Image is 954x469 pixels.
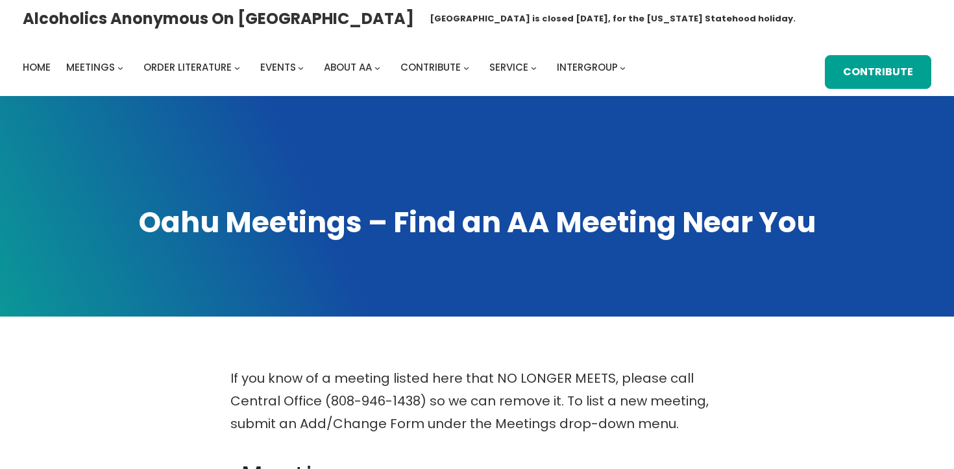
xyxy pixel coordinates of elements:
span: Service [489,60,528,74]
span: About AA [324,60,372,74]
button: Service submenu [531,64,537,70]
h1: [GEOGRAPHIC_DATA] is closed [DATE], for the [US_STATE] Statehood holiday. [430,12,796,25]
a: About AA [324,58,372,77]
button: About AA submenu [374,64,380,70]
button: Intergroup submenu [620,64,626,70]
h1: Oahu Meetings – Find an AA Meeting Near You [23,203,931,242]
span: Home [23,60,51,74]
span: Order Literature [143,60,232,74]
a: Meetings [66,58,115,77]
a: Alcoholics Anonymous on [GEOGRAPHIC_DATA] [23,5,414,32]
nav: Intergroup [23,58,630,77]
span: Events [260,60,296,74]
span: Meetings [66,60,115,74]
button: Contribute submenu [463,64,469,70]
a: Intergroup [557,58,618,77]
button: Order Literature submenu [234,64,240,70]
button: Meetings submenu [117,64,123,70]
span: Intergroup [557,60,618,74]
button: Events submenu [298,64,304,70]
a: Home [23,58,51,77]
p: If you know of a meeting listed here that NO LONGER MEETS, please call Central Office (808-946-14... [230,367,724,435]
a: Service [489,58,528,77]
a: Contribute [400,58,461,77]
a: Events [260,58,296,77]
a: Contribute [825,55,931,89]
span: Contribute [400,60,461,74]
